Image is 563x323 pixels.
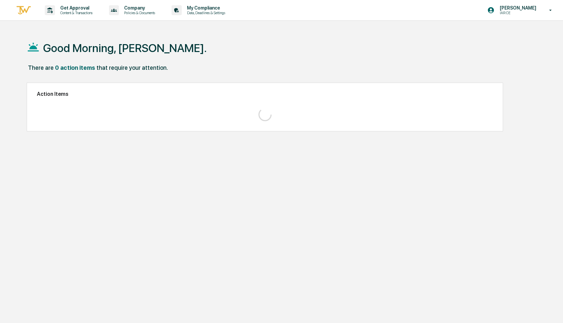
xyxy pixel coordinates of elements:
div: 0 action items [55,64,95,71]
p: My Compliance [182,5,228,11]
p: [PERSON_NAME] [495,5,540,11]
p: Get Approval [55,5,96,11]
img: logo [16,5,32,16]
h2: Action Items [37,91,493,97]
p: IAR CE [495,11,540,15]
p: Content & Transactions [55,11,96,15]
div: There are [28,64,54,71]
p: Company [119,5,158,11]
p: Data, Deadlines & Settings [182,11,228,15]
p: Policies & Documents [119,11,158,15]
div: that require your attention. [96,64,168,71]
h1: Good Morning, [PERSON_NAME]. [43,41,207,55]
